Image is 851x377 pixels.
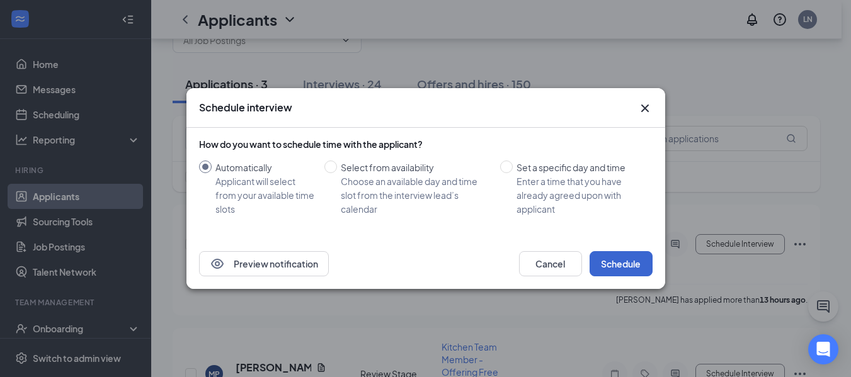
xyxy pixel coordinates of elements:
button: Cancel [519,251,582,276]
h3: Schedule interview [199,101,292,115]
div: How do you want to schedule time with the applicant? [199,138,653,150]
div: Set a specific day and time [517,160,643,174]
div: Applicant will select from your available time slots [215,174,314,216]
div: Automatically [215,160,314,174]
button: EyePreview notification [199,251,329,276]
button: Schedule [590,251,653,276]
button: Close [637,101,653,116]
div: Choose an available day and time slot from the interview lead’s calendar [341,174,490,216]
div: Open Intercom Messenger [808,334,838,364]
svg: Eye [210,256,225,271]
div: Enter a time that you have already agreed upon with applicant [517,174,643,216]
div: Select from availability [341,160,490,174]
svg: Cross [637,101,653,116]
